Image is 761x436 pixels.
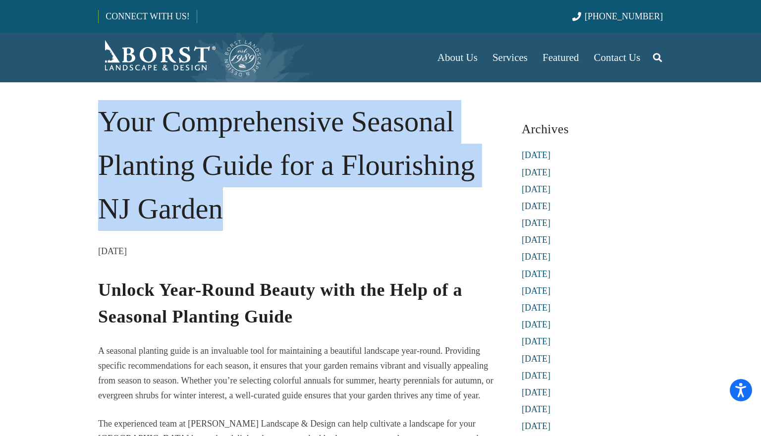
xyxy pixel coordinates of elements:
h3: Archives [522,118,663,140]
a: [DATE] [522,167,550,177]
strong: Unlock Year-Round Beauty with the Help of a Seasonal Planting Guide [98,280,462,327]
a: Borst-Logo [98,38,263,77]
span: Services [492,52,528,63]
time: 23 March 2024 at 08:30:12 America/New_York [98,244,127,259]
a: [DATE] [522,371,550,381]
span: About Us [437,52,478,63]
a: [DATE] [522,184,550,194]
a: Services [485,33,535,82]
a: [DATE] [522,303,550,313]
a: CONNECT WITH US! [99,4,196,28]
a: Contact Us [587,33,648,82]
a: Featured [535,33,586,82]
a: [DATE] [522,387,550,397]
span: Featured [543,52,579,63]
h1: Your Comprehensive Seasonal Planting Guide for a Flourishing NJ Garden [98,100,493,230]
a: [DATE] [522,201,550,211]
a: [DATE] [522,269,550,279]
span: [PHONE_NUMBER] [585,11,663,21]
a: [DATE] [522,354,550,364]
a: [DATE] [522,320,550,329]
a: [DATE] [522,286,550,296]
a: [DATE] [522,150,550,160]
span: Contact Us [594,52,641,63]
a: [DATE] [522,336,550,346]
a: Search [648,45,667,70]
a: [DATE] [522,404,550,414]
a: [DATE] [522,421,550,431]
a: [DATE] [522,235,550,245]
a: [DATE] [522,252,550,262]
a: About Us [430,33,485,82]
a: [DATE] [522,218,550,228]
a: [PHONE_NUMBER] [572,11,663,21]
p: A seasonal planting guide is an invaluable tool for maintaining a beautiful landscape year-round.... [98,343,493,403]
